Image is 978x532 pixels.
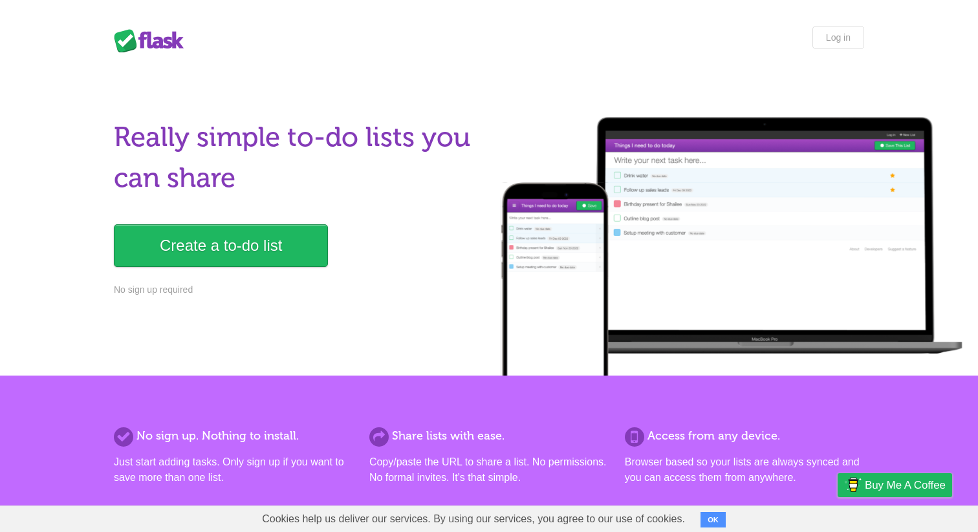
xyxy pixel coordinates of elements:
[114,283,481,297] p: No sign up required
[812,26,864,49] a: Log in
[369,454,609,485] p: Copy/paste the URL to share a list. No permissions. No formal invites. It's that simple.
[369,427,609,445] h2: Share lists with ease.
[625,454,864,485] p: Browser based so your lists are always synced and you can access them from anywhere.
[249,506,698,532] span: Cookies help us deliver our services. By using our services, you agree to our use of cookies.
[114,454,353,485] p: Just start adding tasks. Only sign up if you want to save more than one list.
[114,427,353,445] h2: No sign up. Nothing to install.
[625,427,864,445] h2: Access from any device.
[838,473,952,497] a: Buy me a coffee
[114,29,191,52] div: Flask Lists
[114,117,481,198] h1: Really simple to-do lists you can share
[844,474,862,496] img: Buy me a coffee
[865,474,946,496] span: Buy me a coffee
[114,224,328,267] a: Create a to-do list
[701,512,726,527] button: OK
